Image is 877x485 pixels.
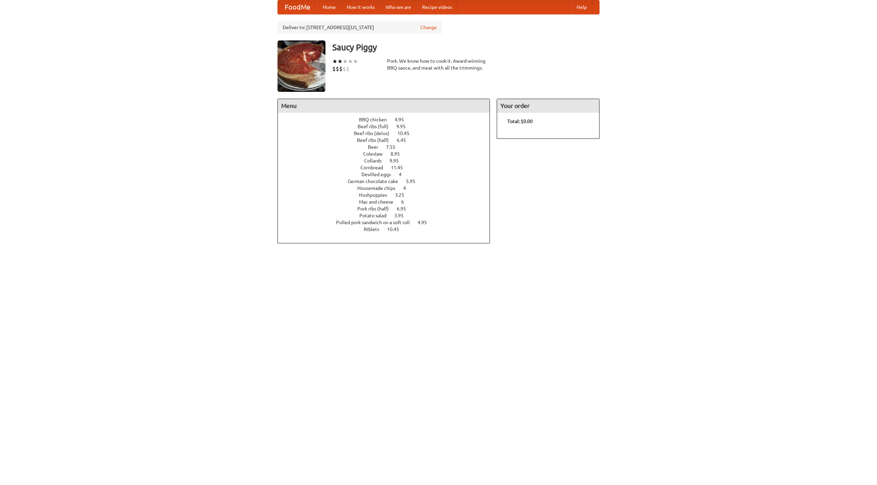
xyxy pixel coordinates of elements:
a: Pulled pork sandwich on a soft roll 4.95 [336,220,440,225]
li: ★ [343,58,348,65]
span: 10.45 [387,227,406,232]
span: 4.95 [418,220,434,225]
span: 7.55 [386,144,402,150]
span: 11.45 [391,165,410,170]
a: German chocolate cake 5.95 [348,179,428,184]
span: 6.45 [397,137,413,143]
span: Housemade chips [357,185,402,191]
div: Pork. We know how to cook it. Award-winning BBQ sauce, and meat with all the trimmings. [387,58,490,71]
span: Beef ribs (delux) [354,131,396,136]
span: Hushpuppies [359,192,394,198]
span: Pulled pork sandwich on a soft roll [336,220,417,225]
span: BBQ chicken [359,117,394,122]
span: Beef ribs (full) [358,124,395,129]
a: Hushpuppies 3.25 [359,192,417,198]
a: Change [420,24,437,31]
li: $ [339,65,343,73]
span: 6.95 [397,206,413,211]
li: ★ [348,58,353,65]
span: 9.95 [390,158,406,163]
span: 8.95 [391,151,407,157]
a: Recipe videos [417,0,458,14]
span: 10.45 [397,131,416,136]
a: Riblets 10.45 [364,227,412,232]
span: Riblets [364,227,386,232]
span: Mac and cheese [359,199,400,205]
a: FoodMe [278,0,317,14]
span: Devilled eggs [361,172,398,177]
h3: Saucy Piggy [332,40,600,54]
a: Cornbread 11.45 [360,165,416,170]
span: Cornbread [360,165,390,170]
span: Collards [364,158,388,163]
a: Who we are [380,0,417,14]
li: $ [343,65,346,73]
a: Coleslaw 8.95 [363,151,412,157]
div: Deliver to: [STREET_ADDRESS][US_STATE] [277,21,442,34]
span: 9.95 [396,124,412,129]
a: Help [571,0,592,14]
a: Pork ribs (half) 6.95 [357,206,419,211]
h4: Your order [497,99,599,113]
span: Beef ribs (half) [357,137,396,143]
a: Devilled eggs 4 [361,172,414,177]
h4: Menu [278,99,490,113]
a: Potato salad 3.95 [359,213,416,218]
span: German chocolate cake [348,179,405,184]
li: ★ [353,58,358,65]
span: Coleslaw [363,151,390,157]
span: 4.95 [395,117,411,122]
li: $ [346,65,349,73]
span: Pork ribs (half) [357,206,396,211]
li: $ [336,65,339,73]
li: ★ [337,58,343,65]
li: ★ [332,58,337,65]
a: Beef ribs (half) 6.45 [357,137,419,143]
span: 3.25 [395,192,411,198]
li: $ [332,65,336,73]
a: Collards 9.95 [364,158,411,163]
a: Beer 7.55 [368,144,408,150]
a: BBQ chicken 4.95 [359,117,417,122]
span: Beer [368,144,385,150]
span: 4 [403,185,413,191]
a: Mac and cheese 6 [359,199,417,205]
b: Total: $0.00 [507,119,533,124]
a: Beef ribs (full) 9.95 [358,124,418,129]
span: Potato salad [359,213,393,218]
a: How it works [341,0,380,14]
span: 5.95 [406,179,422,184]
span: 4 [399,172,408,177]
a: Home [317,0,341,14]
span: 6 [401,199,411,205]
a: Housemade chips 4 [357,185,419,191]
a: Beef ribs (delux) 10.45 [354,131,422,136]
img: angular.jpg [277,40,325,92]
span: 3.95 [394,213,410,218]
